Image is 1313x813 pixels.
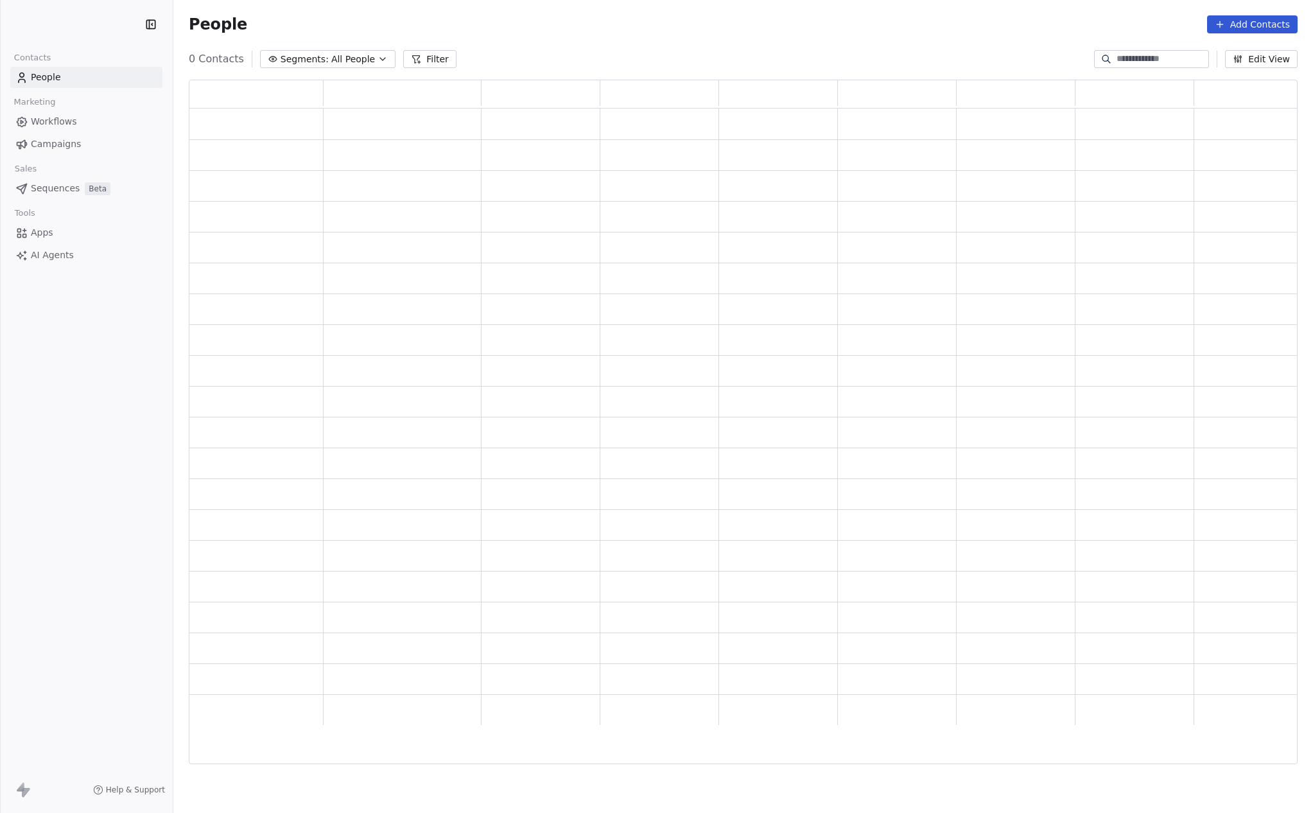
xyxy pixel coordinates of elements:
a: People [10,67,162,88]
span: People [189,15,247,34]
span: Sequences [31,182,80,195]
span: All People [331,53,375,66]
button: Add Contacts [1207,15,1298,33]
span: Help & Support [106,785,165,795]
span: Campaigns [31,137,81,151]
a: Workflows [10,111,162,132]
span: Segments: [281,53,329,66]
a: Apps [10,222,162,243]
div: grid [189,109,1313,765]
a: Campaigns [10,134,162,155]
span: Marketing [8,92,61,112]
span: 0 Contacts [189,51,244,67]
span: Beta [85,182,110,195]
button: Filter [403,50,457,68]
span: Workflows [31,115,77,128]
button: Edit View [1225,50,1298,68]
a: Help & Support [93,785,165,795]
span: Tools [9,204,40,223]
span: Contacts [8,48,57,67]
span: Apps [31,226,53,240]
a: AI Agents [10,245,162,266]
span: AI Agents [31,249,74,262]
a: SequencesBeta [10,178,162,199]
span: Sales [9,159,42,179]
span: People [31,71,61,84]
